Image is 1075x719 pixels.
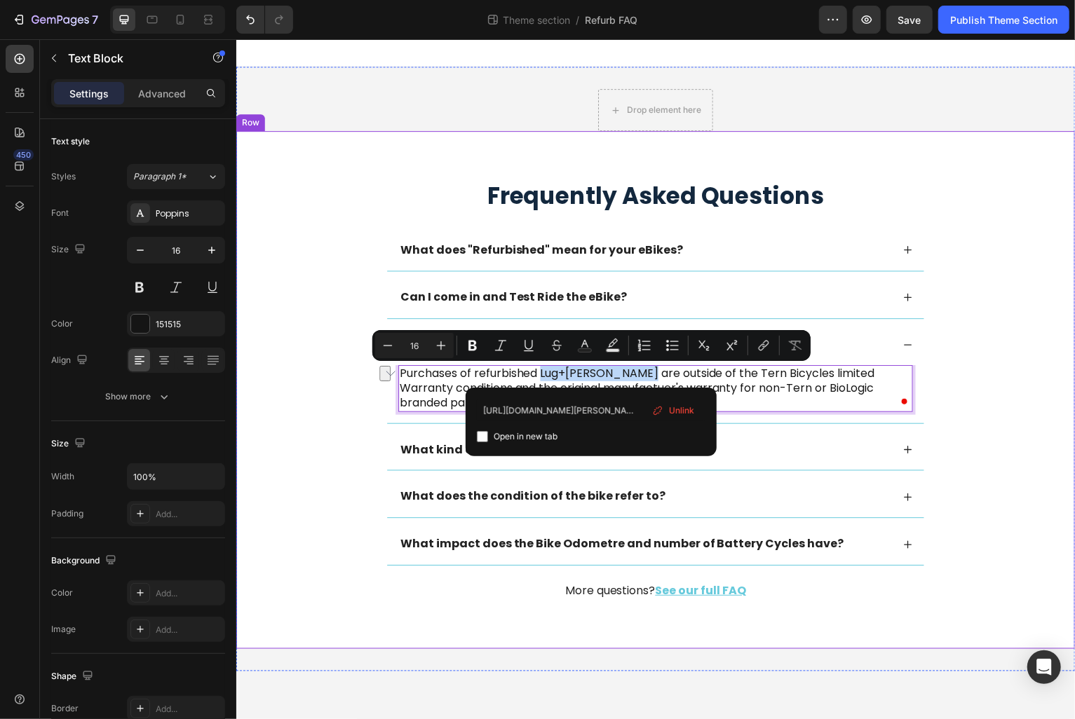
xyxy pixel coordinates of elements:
div: Add... [156,508,222,521]
button: Paragraph 1* [127,164,225,189]
span: / [576,13,579,27]
div: Rich Text Editor. Editing area: main [163,403,424,422]
span: Paragraph 1* [133,170,187,183]
div: Styles [51,170,76,183]
div: Poppins [156,207,222,220]
div: Rich Text Editor. Editing area: main [163,450,433,469]
strong: Can I come in and Test Ride the eBike? [165,251,392,267]
div: Rich Text Editor. Editing area: main [163,250,394,269]
input: Auto [128,464,224,489]
p: Settings [69,86,109,101]
button: 7 [6,6,104,34]
div: Rich Text Editor. Editing area: main [163,327,679,374]
div: Background [51,552,119,570]
div: 151515 [156,318,222,331]
button: Show more [51,384,225,409]
div: Border [51,702,79,715]
div: Rich Text Editor. Editing area: main [163,203,450,221]
div: Add... [156,624,222,636]
div: Undo/Redo [236,6,293,34]
strong: What does "Refurbished" mean for your eBikes? [165,203,448,219]
span: Theme section [500,13,573,27]
div: Font [51,207,69,219]
button: Save [886,6,933,34]
div: Show more [106,390,171,404]
span: Open in new tab [494,428,557,445]
p: Purchases of refurbished Lug+[PERSON_NAME] are outside of the Tern Bicycles limited Warranty cond... [164,329,677,372]
div: Padding [51,507,83,520]
span: Unlink [669,403,694,418]
p: More questions? [152,547,689,561]
div: Publish Theme Section [950,13,1057,27]
div: Rich Text Editor. Editing area: main [163,498,611,516]
div: Open Intercom Messenger [1027,650,1061,684]
a: See our full FAQ [421,545,512,561]
div: Size [51,240,88,259]
p: Advanced [138,86,186,101]
strong: What kind of warranty or guarentee do you offer? [165,299,462,315]
div: Text style [51,135,90,148]
div: Width [51,470,74,483]
div: Rich Text Editor. Editing area: main [163,298,464,317]
div: Image [51,623,76,636]
div: Color [51,317,73,330]
h2: Frequently Asked Questions [151,142,691,174]
div: Color [51,587,73,599]
input: Paste link here [477,399,705,421]
span: Save [898,14,921,26]
div: 450 [13,149,34,160]
div: Editor contextual toolbar [372,330,811,361]
strong: What does the condition of the bike refer to? [165,451,431,467]
div: Add... [156,587,222,600]
p: 7 [92,11,98,28]
strong: What kind of service has the bike recieved? [165,404,421,420]
div: Size [51,434,88,453]
div: Row [3,78,26,90]
div: Align [51,351,90,370]
button: Publish Theme Section [938,6,1069,34]
span: Refurb FAQ [585,13,637,27]
div: Shape [51,667,96,686]
p: Text Block [68,50,187,67]
div: Add... [156,703,222,715]
div: Drop element here [392,66,466,77]
strong: What impact does the Bike Odometre and number of Battery Cycles have? [165,498,609,514]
